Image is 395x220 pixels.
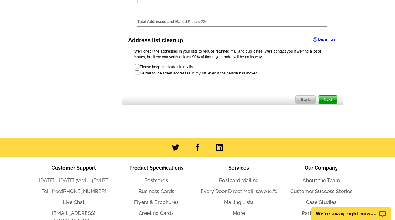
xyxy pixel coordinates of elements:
[32,188,115,195] li: Toll-free:
[134,64,331,76] form: Please keep duplicates in my list Deliver to the street addresses in my list, even if the person ...
[228,165,249,171] span: Services
[201,19,207,24] span: 236
[302,177,340,183] a: About the Team
[233,210,245,216] a: More
[62,188,106,194] a: [PHONE_NUMBER]
[128,36,183,45] div: Address list cleanup
[134,199,179,205] a: Flyers & Brochures
[224,199,253,205] a: Mailing Lists
[302,210,341,216] a: Partner Program
[219,177,259,183] a: Postcard Mailing
[129,165,183,171] span: Product Specifications
[32,177,115,184] li: [DATE] - [DATE] 7AM - 4PM PT
[52,165,96,171] span: Customer Support
[63,199,85,205] a: Live Chat
[290,188,352,194] a: Customer Success Stories
[318,96,337,103] span: Next
[307,200,395,220] iframe: LiveChat chat widget
[201,188,277,194] a: Every Door Direct Mail: save 81%
[134,49,331,60] p: We’ll check the addresses in your lists to reduce returned mail and duplicates. We’ll contact you...
[306,199,337,205] a: Case Studies
[138,188,174,194] a: Business Cards
[137,19,200,24] strong: Total Addressed and Mailed Pieces
[296,96,315,103] span: Back
[139,210,174,216] a: Greeting Cards
[313,37,335,42] a: Learn more
[144,177,168,183] a: Postcards
[295,95,316,104] a: Back
[305,165,338,171] span: Our Company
